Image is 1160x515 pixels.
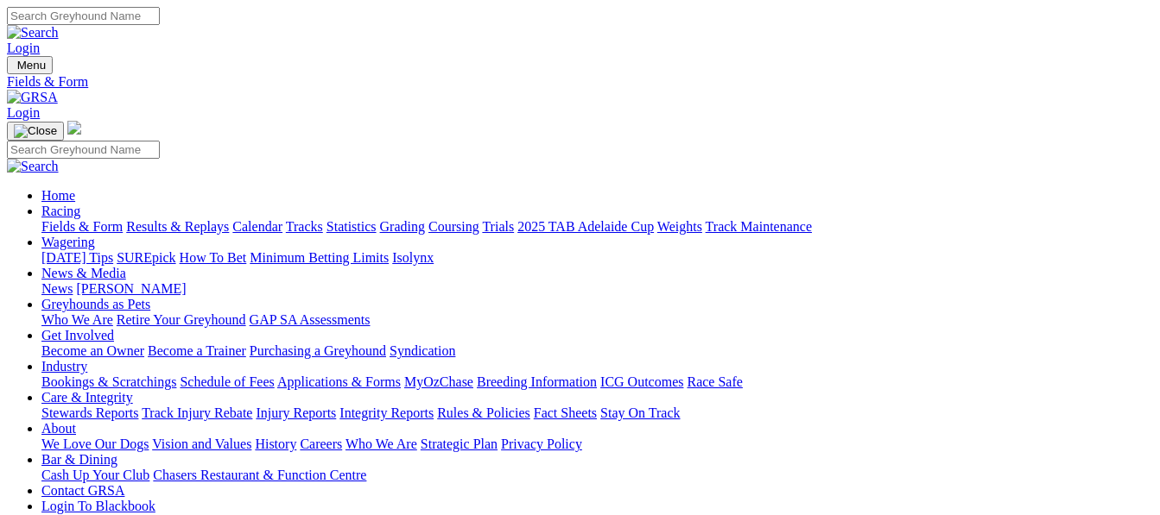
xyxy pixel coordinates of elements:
a: Statistics [326,219,377,234]
a: Integrity Reports [339,405,434,420]
a: Careers [300,436,342,451]
a: Login To Blackbook [41,499,155,513]
a: Minimum Betting Limits [250,250,389,265]
div: Bar & Dining [41,468,1153,483]
span: Menu [17,59,46,72]
div: About [41,436,1153,452]
a: Become a Trainer [148,343,246,358]
div: Greyhounds as Pets [41,312,1153,328]
a: News [41,281,73,296]
a: Vision and Values [152,436,251,451]
a: Purchasing a Greyhound [250,343,386,358]
a: Become an Owner [41,343,144,358]
a: Wagering [41,235,95,249]
input: Search [7,141,160,159]
a: Fields & Form [7,74,1153,90]
div: Wagering [41,250,1153,266]
a: Greyhounds as Pets [41,297,150,311]
a: Bar & Dining [41,452,117,467]
a: 2025 TAB Adelaide Cup [517,219,654,234]
a: About [41,421,76,436]
a: Privacy Policy [501,436,582,451]
a: Chasers Restaurant & Function Centre [153,468,366,482]
div: Racing [41,219,1153,235]
a: We Love Our Dogs [41,436,149,451]
a: History [255,436,296,451]
a: News & Media [41,266,126,280]
img: Close [14,124,57,138]
a: Trials [482,219,514,234]
a: MyOzChase [404,374,473,389]
a: Retire Your Greyhound [117,312,246,327]
a: Bookings & Scratchings [41,374,176,389]
a: Racing [41,204,80,218]
button: Toggle navigation [7,56,53,74]
a: Track Injury Rebate [142,405,252,420]
button: Toggle navigation [7,122,64,141]
a: Isolynx [392,250,434,265]
a: Results & Replays [126,219,229,234]
a: Stewards Reports [41,405,138,420]
a: [PERSON_NAME] [76,281,186,296]
a: Track Maintenance [706,219,812,234]
div: Get Involved [41,343,1153,359]
a: GAP SA Assessments [250,312,371,327]
a: Race Safe [687,374,742,389]
a: Strategic Plan [421,436,498,451]
a: Tracks [286,219,323,234]
a: SUREpick [117,250,175,265]
a: Calendar [232,219,282,234]
a: How To Bet [180,250,247,265]
a: Care & Integrity [41,390,133,405]
a: Rules & Policies [437,405,530,420]
div: Care & Integrity [41,405,1153,421]
a: Get Involved [41,328,114,342]
a: Stay On Track [600,405,680,420]
a: Home [41,188,75,203]
img: Search [7,25,59,41]
div: Industry [41,374,1153,390]
input: Search [7,7,160,25]
div: News & Media [41,281,1153,297]
a: Coursing [428,219,479,234]
a: Who We Are [41,312,113,327]
a: Who We Are [345,436,417,451]
a: Industry [41,359,87,374]
a: Grading [380,219,425,234]
a: Login [7,41,40,55]
a: Contact GRSA [41,483,124,498]
a: Fields & Form [41,219,123,234]
img: Search [7,159,59,174]
img: logo-grsa-white.png [67,121,81,135]
img: GRSA [7,90,58,105]
a: Weights [657,219,702,234]
a: Injury Reports [256,405,336,420]
a: Schedule of Fees [180,374,274,389]
a: Syndication [390,343,455,358]
a: Cash Up Your Club [41,468,149,482]
a: ICG Outcomes [600,374,683,389]
a: Fact Sheets [534,405,597,420]
a: Login [7,105,40,120]
a: Applications & Forms [277,374,401,389]
a: [DATE] Tips [41,250,113,265]
a: Breeding Information [477,374,597,389]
